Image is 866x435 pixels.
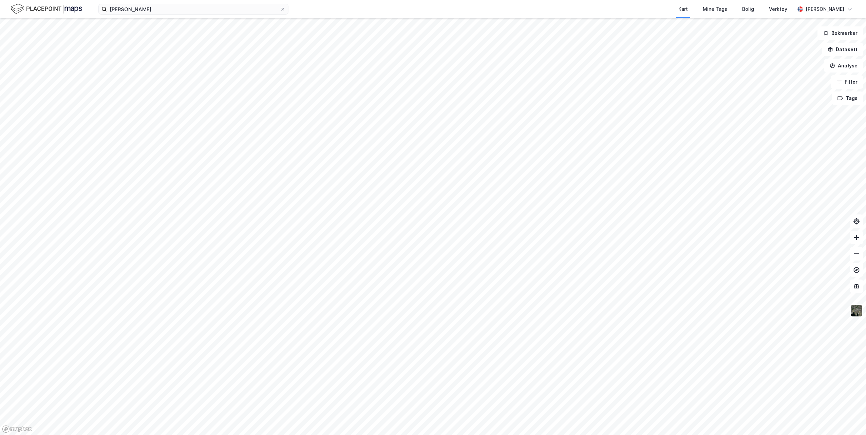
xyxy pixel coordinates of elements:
[678,5,688,13] div: Kart
[769,5,787,13] div: Verktøy
[11,3,82,15] img: logo.f888ab2527a4732fd821a326f86c7f29.svg
[832,402,866,435] iframe: Chat Widget
[742,5,754,13] div: Bolig
[703,5,727,13] div: Mine Tags
[850,304,863,317] img: 9k=
[806,5,844,13] div: [PERSON_NAME]
[832,91,863,105] button: Tags
[831,75,863,89] button: Filter
[824,59,863,72] button: Analyse
[817,26,863,40] button: Bokmerker
[2,425,32,433] a: Mapbox homepage
[822,43,863,56] button: Datasett
[107,4,280,14] input: Søk på adresse, matrikkel, gårdeiere, leietakere eller personer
